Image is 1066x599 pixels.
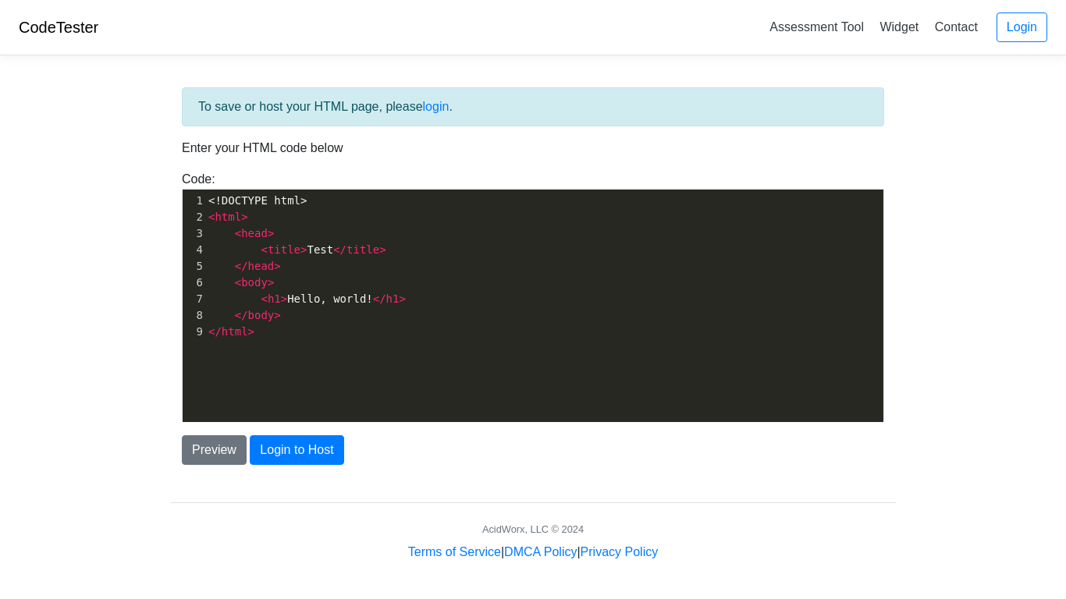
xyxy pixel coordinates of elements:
span: title [346,243,379,256]
span: h1 [386,292,400,305]
div: 1 [183,193,205,209]
div: 5 [183,258,205,275]
span: < [235,276,241,289]
span: > [241,211,247,223]
span: h1 [268,292,281,305]
span: html [215,211,241,223]
span: <!DOCTYPE html> [208,194,307,207]
span: Hello, world! [208,292,406,305]
div: | | [408,543,658,562]
span: </ [333,243,346,256]
div: 3 [183,225,205,242]
button: Preview [182,435,247,465]
span: </ [373,292,386,305]
div: To save or host your HTML page, please . [182,87,884,126]
a: Contact [929,14,984,40]
span: > [399,292,405,305]
span: > [268,276,274,289]
div: 4 [183,242,205,258]
span: body [248,309,275,321]
span: < [261,292,267,305]
span: head [248,260,275,272]
div: 6 [183,275,205,291]
span: > [274,260,280,272]
span: > [274,309,280,321]
div: 2 [183,209,205,225]
div: 8 [183,307,205,324]
span: > [300,243,307,256]
span: body [241,276,268,289]
button: Login to Host [250,435,343,465]
span: Test [208,243,386,256]
span: > [379,243,386,256]
span: > [281,292,287,305]
span: < [261,243,267,256]
a: Login [997,12,1047,42]
span: </ [235,309,248,321]
span: </ [208,325,222,338]
div: 7 [183,291,205,307]
span: title [268,243,300,256]
span: head [241,227,268,239]
a: login [423,100,449,113]
span: > [248,325,254,338]
a: Terms of Service [408,545,501,558]
span: > [268,227,274,239]
a: Widget [873,14,925,40]
a: CodeTester [19,19,98,36]
div: AcidWorx, LLC © 2024 [482,522,584,537]
div: 9 [183,324,205,340]
span: html [222,325,248,338]
span: < [235,227,241,239]
a: Assessment Tool [763,14,870,40]
p: Enter your HTML code below [182,139,884,158]
span: < [208,211,215,223]
a: Privacy Policy [581,545,659,558]
a: DMCA Policy [504,545,577,558]
div: Code: [170,170,896,423]
span: </ [235,260,248,272]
